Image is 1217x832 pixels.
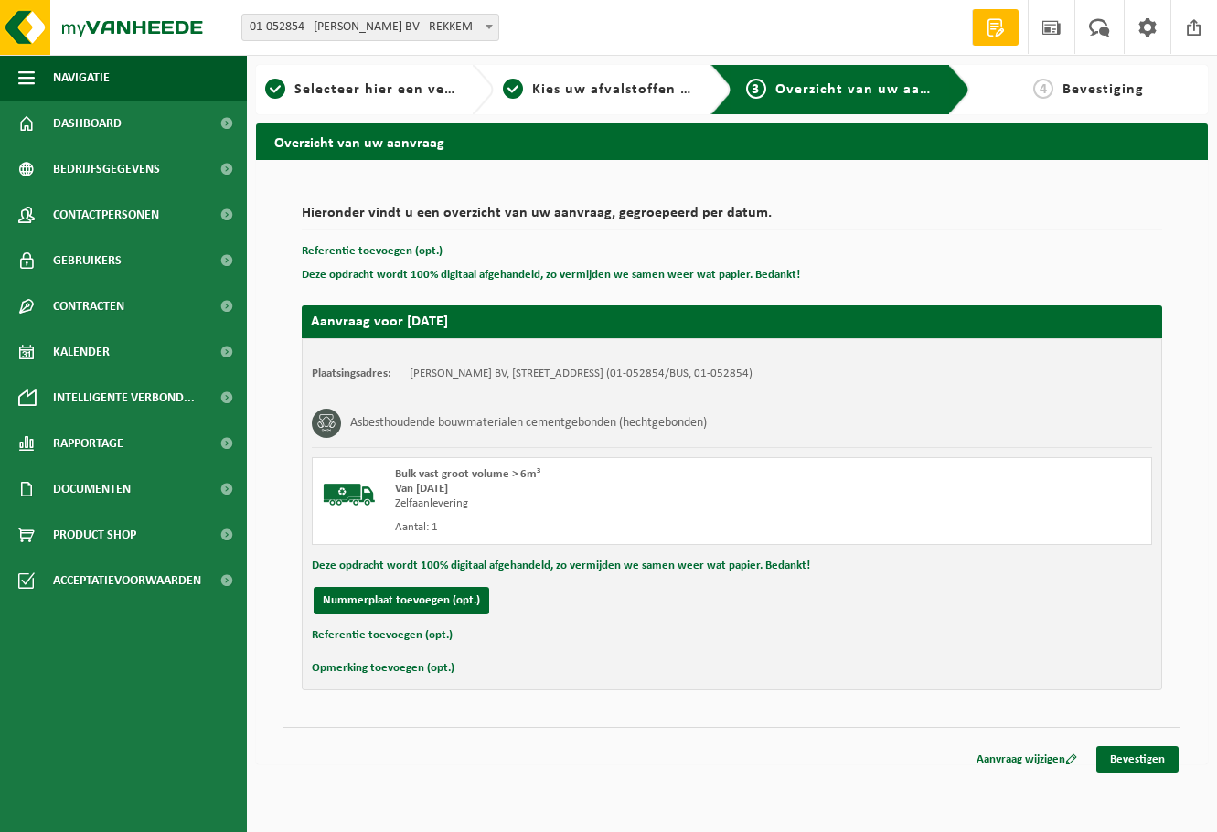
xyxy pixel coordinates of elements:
span: Bedrijfsgegevens [53,146,160,192]
span: Product Shop [53,512,136,558]
button: Deze opdracht wordt 100% digitaal afgehandeld, zo vermijden we samen weer wat papier. Bedankt! [302,263,800,287]
span: Bulk vast groot volume > 6m³ [395,468,540,480]
strong: Van [DATE] [395,483,448,495]
span: Gebruikers [53,238,122,283]
strong: Aanvraag voor [DATE] [311,315,448,329]
h2: Hieronder vindt u een overzicht van uw aanvraag, gegroepeerd per datum. [302,206,1162,230]
span: 01-052854 - LAPERE PATRICK BV - REKKEM [242,15,498,40]
button: Referentie toevoegen (opt.) [312,624,453,647]
span: 3 [746,79,766,99]
a: 1Selecteer hier een vestiging [265,79,457,101]
span: Bevestiging [1062,82,1144,97]
button: Opmerking toevoegen (opt.) [312,656,454,680]
a: Bevestigen [1096,746,1179,773]
button: Deze opdracht wordt 100% digitaal afgehandeld, zo vermijden we samen weer wat papier. Bedankt! [312,554,810,578]
span: Kalender [53,329,110,375]
span: Contracten [53,283,124,329]
span: Contactpersonen [53,192,159,238]
span: Rapportage [53,421,123,466]
button: Nummerplaat toevoegen (opt.) [314,587,489,614]
span: Acceptatievoorwaarden [53,558,201,603]
span: Selecteer hier een vestiging [294,82,492,97]
strong: Plaatsingsadres: [312,368,391,379]
span: 01-052854 - LAPERE PATRICK BV - REKKEM [241,14,499,41]
div: Aantal: 1 [395,520,806,535]
a: Aanvraag wijzigen [963,746,1091,773]
span: Kies uw afvalstoffen en recipiënten [532,82,784,97]
span: 2 [503,79,523,99]
div: Zelfaanlevering [395,496,806,511]
span: Intelligente verbond... [53,375,195,421]
span: Navigatie [53,55,110,101]
span: 4 [1033,79,1053,99]
span: 1 [265,79,285,99]
h3: Asbesthoudende bouwmaterialen cementgebonden (hechtgebonden) [350,409,707,438]
button: Referentie toevoegen (opt.) [302,240,443,263]
span: Overzicht van uw aanvraag [775,82,968,97]
img: BL-SO-LV.png [322,467,377,522]
td: [PERSON_NAME] BV, [STREET_ADDRESS] (01-052854/BUS, 01-052854) [410,367,753,381]
span: Documenten [53,466,131,512]
span: Dashboard [53,101,122,146]
h2: Overzicht van uw aanvraag [256,123,1208,159]
a: 2Kies uw afvalstoffen en recipiënten [503,79,695,101]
